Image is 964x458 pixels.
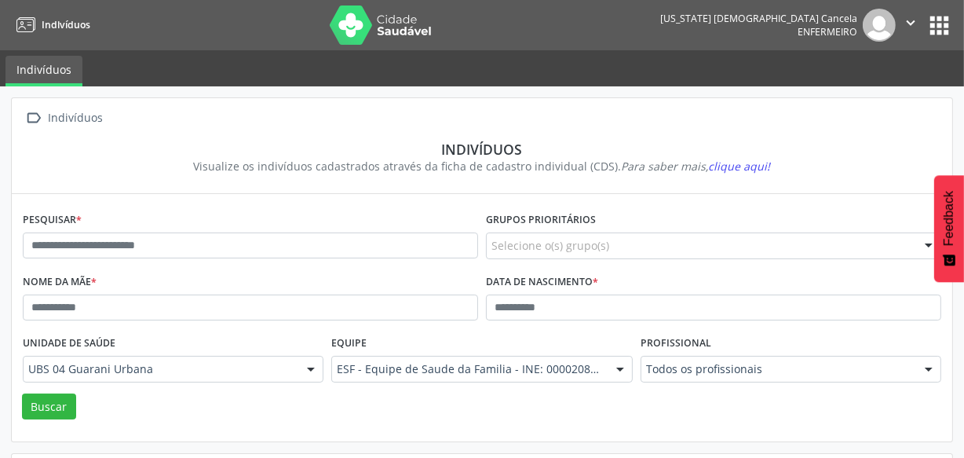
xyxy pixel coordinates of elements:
[23,107,46,130] i: 
[486,270,598,295] label: Data de nascimento
[28,361,291,377] span: UBS 04 Guarani Urbana
[709,159,771,174] span: clique aqui!
[646,361,909,377] span: Todos os profissionais
[926,12,953,39] button: apps
[5,56,82,86] a: Indivíduos
[934,175,964,282] button: Feedback - Mostrar pesquisa
[660,12,857,25] div: [US_STATE] [DEMOGRAPHIC_DATA] Cancela
[486,208,596,233] label: Grupos prioritários
[34,158,930,174] div: Visualize os indivíduos cadastrados através da ficha de cadastro individual (CDS).
[863,9,896,42] img: img
[22,394,76,420] button: Buscar
[11,12,90,38] a: Indivíduos
[491,237,609,254] span: Selecione o(s) grupo(s)
[337,361,600,377] span: ESF - Equipe de Saude da Familia - INE: 0000208183
[23,270,97,295] label: Nome da mãe
[23,332,115,356] label: Unidade de saúde
[42,18,90,31] span: Indivíduos
[902,14,919,31] i: 
[622,159,771,174] i: Para saber mais,
[23,107,106,130] a:  Indivíduos
[46,107,106,130] div: Indivíduos
[331,332,367,356] label: Equipe
[896,9,926,42] button: 
[23,208,82,233] label: Pesquisar
[641,332,711,356] label: Profissional
[942,191,956,246] span: Feedback
[798,25,857,38] span: Enfermeiro
[34,141,930,158] div: Indivíduos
